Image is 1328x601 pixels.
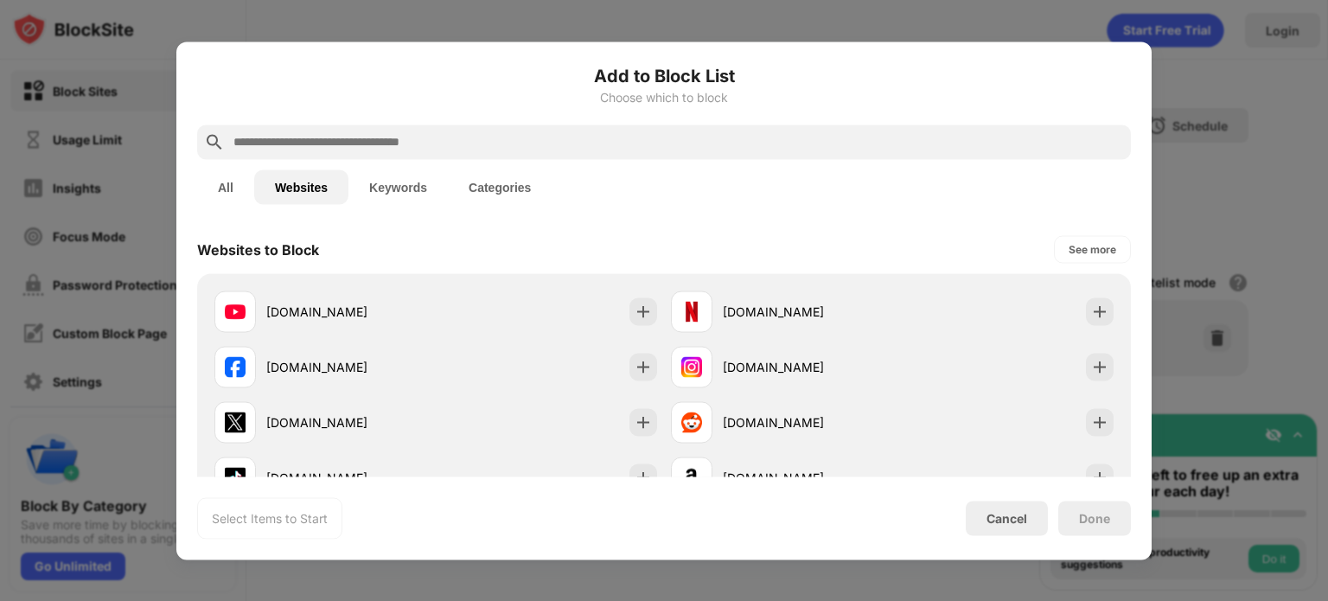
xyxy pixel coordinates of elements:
[197,62,1131,88] h6: Add to Block List
[723,413,892,432] div: [DOMAIN_NAME]
[225,301,246,322] img: favicons
[225,356,246,377] img: favicons
[448,169,552,204] button: Categories
[348,169,448,204] button: Keywords
[681,467,702,488] img: favicons
[197,240,319,258] div: Websites to Block
[204,131,225,152] img: search.svg
[225,467,246,488] img: favicons
[681,412,702,432] img: favicons
[1079,511,1110,525] div: Done
[986,511,1027,526] div: Cancel
[197,169,254,204] button: All
[266,413,436,432] div: [DOMAIN_NAME]
[723,358,892,376] div: [DOMAIN_NAME]
[266,303,436,321] div: [DOMAIN_NAME]
[212,509,328,527] div: Select Items to Start
[266,469,436,487] div: [DOMAIN_NAME]
[1069,240,1116,258] div: See more
[723,469,892,487] div: [DOMAIN_NAME]
[681,356,702,377] img: favicons
[723,303,892,321] div: [DOMAIN_NAME]
[197,90,1131,104] div: Choose which to block
[225,412,246,432] img: favicons
[266,358,436,376] div: [DOMAIN_NAME]
[254,169,348,204] button: Websites
[681,301,702,322] img: favicons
